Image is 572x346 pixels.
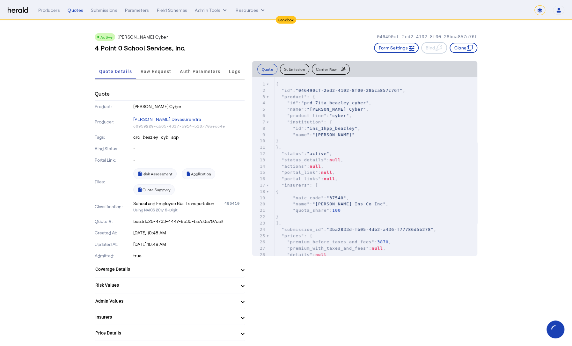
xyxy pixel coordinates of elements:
span: : [276,132,355,137]
p: Bind Status: [95,145,132,152]
span: "details" [287,252,312,257]
span: { [276,82,279,86]
span: Quote Details [99,69,132,74]
span: "[PERSON_NAME]" [312,132,355,137]
div: 4 [252,100,266,106]
mat-expansion-panel-header: Admin Values [95,293,245,309]
span: : , [276,239,391,244]
span: "premium_with_taxes_and_fees" [287,246,369,251]
div: 23 [252,220,266,226]
span: "status" [282,151,304,156]
span: "[PERSON_NAME] Cyber" [307,107,366,112]
span: "institution" [287,120,324,124]
span: "name" [293,132,310,137]
span: } [276,138,279,143]
p: [PERSON_NAME] Cyber [118,34,168,40]
span: "status_details" [282,158,326,162]
p: c6959229-ab65-4317-b914-b18770aecc4e [133,124,245,129]
span: : , [276,151,332,156]
span: : , [276,164,324,169]
button: Bind [421,42,447,54]
span: "3ba2833d-fb05-4db2-a436-f77786d5b278" [326,227,433,232]
span: "[PERSON_NAME] Ins Co Inc" [312,202,386,206]
span: }, [276,145,282,150]
span: "prd_7ita_beazley_cyber" [301,100,369,105]
p: Files: [95,179,132,185]
div: 9 [252,132,266,138]
span: null [310,164,321,169]
span: Carrier Raw [316,67,337,71]
div: 6 [252,113,266,119]
span: : [ [276,183,318,188]
span: null [329,158,341,162]
span: "submission_id" [282,227,324,232]
span: Active [100,35,113,39]
span: ], [276,221,282,225]
div: 3 [252,94,266,100]
div: 16 [252,176,266,182]
p: Admitted: [95,253,132,259]
span: { [276,189,279,194]
p: [PERSON_NAME] Devasurendra [133,115,245,124]
button: internal dropdown menu [195,7,228,13]
span: "insurers" [282,183,310,188]
div: 18 [252,188,266,195]
div: 13 [252,157,266,163]
span: : , [276,195,349,200]
span: : [276,252,326,257]
div: 25 [252,233,266,239]
span: "prices" [282,233,304,238]
span: "id" [282,88,293,93]
span: "active" [307,151,330,156]
span: "actions" [282,164,307,169]
div: 12 [252,151,266,157]
div: 15 [252,169,266,176]
span: null [324,176,335,181]
span: } [276,214,279,219]
p: Created At: [95,230,132,236]
p: Tags: [95,134,132,140]
div: 485410 [224,200,245,207]
span: "product_line" [287,113,327,118]
span: null [315,252,326,257]
div: Producers [38,7,60,13]
p: - [133,157,245,163]
span: : , [276,107,369,112]
p: Classification: [95,203,132,210]
span: Auth Parameters [180,69,220,74]
span: : , [276,202,388,206]
mat-panel-title: Admin Values [95,298,236,305]
div: 14 [252,163,266,170]
p: Portal Link: [95,157,132,163]
span: : , [276,113,352,118]
herald-code-block: quote [252,77,477,256]
mat-panel-title: Price Details [95,330,236,336]
span: null [372,246,383,251]
div: 7 [252,119,266,125]
button: Resources dropdown menu [236,7,266,13]
span: : , [276,100,371,105]
span: "id" [287,100,298,105]
p: Quote #: [95,218,132,225]
span: : , [276,88,405,93]
span: : , [276,126,360,131]
span: : , [276,176,338,181]
button: Carrier Raw [312,64,350,75]
p: [DATE] 10:49 AM [133,241,245,247]
p: Product: [95,103,132,110]
span: "name" [293,202,310,206]
span: "quota_share" [293,208,329,213]
button: Clone [450,43,477,53]
mat-panel-title: Insurers [95,314,236,320]
span: : , [276,170,335,175]
span: "name" [287,107,304,112]
div: 28 [252,252,266,258]
div: School and Employee Bus Transportation [133,200,214,207]
div: 21 [252,207,266,214]
p: - [133,145,245,152]
p: [DATE] 10:48 AM [133,230,245,236]
div: 20 [252,201,266,207]
div: 11 [252,144,266,151]
span: "portal_link" [282,170,318,175]
p: 046490cf-2ed2-4102-8f00-28bca857c76f [377,34,477,40]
